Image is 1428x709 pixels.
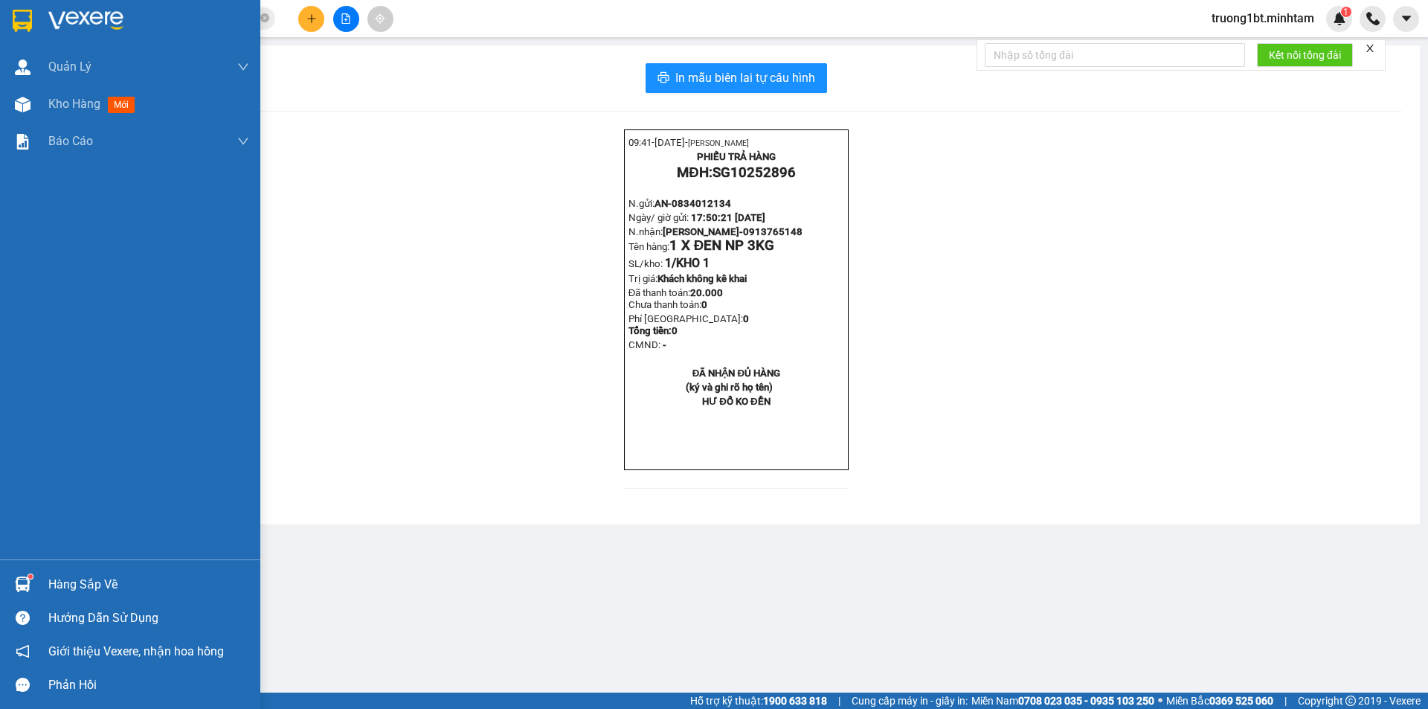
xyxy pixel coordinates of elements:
[260,13,269,22] span: close-circle
[838,693,840,709] span: |
[119,93,178,104] span: 0913765148
[663,226,743,237] span: [PERSON_NAME]-
[1257,43,1353,67] button: Kết nối tổng đài
[697,151,776,162] strong: PHIẾU TRẢ HÀNG
[15,60,30,75] img: warehouse-icon
[628,226,803,237] span: N.nhận:
[237,61,249,73] span: down
[48,607,249,629] div: Hướng dẫn sử dụng
[628,212,689,223] span: Ngày/ giờ gửi:
[763,695,827,707] strong: 1900 633 818
[657,71,669,86] span: printer
[1018,695,1154,707] strong: 0708 023 035 - 0935 103 250
[1343,7,1348,17] span: 1
[48,66,107,77] span: 0834012134
[333,6,359,32] button: file-add
[676,256,710,270] span: KHO 1
[341,13,351,24] span: file-add
[1200,9,1326,28] span: truong1bt.minhtam
[48,57,91,76] span: Quản Lý
[1366,12,1380,25] img: phone-icon
[1341,7,1351,17] sup: 1
[672,198,731,209] span: 0834012134
[690,693,827,709] span: Hỗ trợ kỹ thuật:
[628,137,749,148] span: 09:41-
[28,574,33,579] sup: 1
[15,577,30,592] img: warehouse-icon
[4,7,125,18] span: 09:40-
[628,287,724,310] span: Đã thanh toán:
[1400,12,1413,25] span: caret-down
[657,273,747,284] span: Khách không kê khai
[48,642,224,661] span: Giới thiệu Vexere, nhận hoa hồng
[628,198,731,209] span: N.gửi:
[64,8,125,18] span: [PERSON_NAME]
[67,80,141,91] span: 17:50:21 [DATE]
[16,644,30,658] span: notification
[692,368,780,379] strong: ĐÃ NHẬN ĐỦ HÀNG
[375,13,385,24] span: aim
[669,237,774,254] span: 1 X ĐEN NP 3KG
[646,63,827,93] button: printerIn mẫu biên lai tự cấu hình
[743,226,803,237] span: 0913765148
[628,273,657,284] span: Trị giá:
[367,6,393,32] button: aim
[690,287,723,298] span: 20.000
[628,313,749,336] strong: 0
[1284,693,1287,709] span: |
[260,12,269,26] span: close-circle
[852,693,968,709] span: Cung cấp máy in - giấy in:
[1158,698,1162,704] span: ⚪️
[39,93,119,104] span: [PERSON_NAME]-
[16,678,30,692] span: message
[1269,47,1341,63] span: Kết nối tổng đài
[675,68,815,87] span: In mẫu biên lai tự cấu hình
[713,164,796,181] span: SG10252896
[654,198,731,209] span: AN-
[665,256,710,270] span: 1/
[4,66,107,77] span: N.gửi:
[306,13,317,24] span: plus
[672,325,678,336] span: 0
[1365,43,1375,54] span: close
[691,212,765,223] span: 17:50:21 [DATE]
[1333,12,1346,25] img: icon-new-feature
[654,137,749,148] span: [DATE]-
[30,66,107,77] span: AN-
[701,299,707,310] span: 0
[4,80,65,91] span: Ngày/ giờ gửi:
[985,43,1245,67] input: Nhập số tổng đài
[15,134,30,150] img: solution-icon
[237,135,249,147] span: down
[45,104,150,121] span: 1 X ĐEN NP 3KG
[30,7,125,18] span: [DATE]-
[108,97,135,113] span: mới
[628,258,663,269] span: SL/kho:
[1345,696,1356,706] span: copyright
[48,97,100,111] span: Kho hàng
[15,97,30,112] img: warehouse-icon
[4,108,150,119] span: Tên hàng:
[677,164,795,181] strong: MĐH:
[4,93,178,104] span: N.nhận:
[16,611,30,625] span: question-circle
[686,382,773,393] strong: (ký và ghi rõ họ tên)
[702,396,770,407] span: HƯ ĐỔ KO ĐỀN
[1209,695,1273,707] strong: 0369 525 060
[628,313,749,336] span: Phí [GEOGRAPHIC_DATA]:
[628,241,774,252] span: Tên hàng:
[688,138,749,148] span: [PERSON_NAME]
[971,693,1154,709] span: Miền Nam
[628,339,660,350] span: CMND:
[52,33,170,50] strong: MĐH:
[48,132,93,150] span: Báo cáo
[72,20,151,31] strong: PHIẾU TRẢ HÀNG
[13,10,32,32] img: logo-vxr
[298,6,324,32] button: plus
[48,574,249,596] div: Hàng sắp về
[1393,6,1419,32] button: caret-down
[628,299,707,310] span: Chưa thanh toán:
[88,33,171,50] span: SG10252896
[1166,693,1273,709] span: Miền Bắc
[48,674,249,696] div: Phản hồi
